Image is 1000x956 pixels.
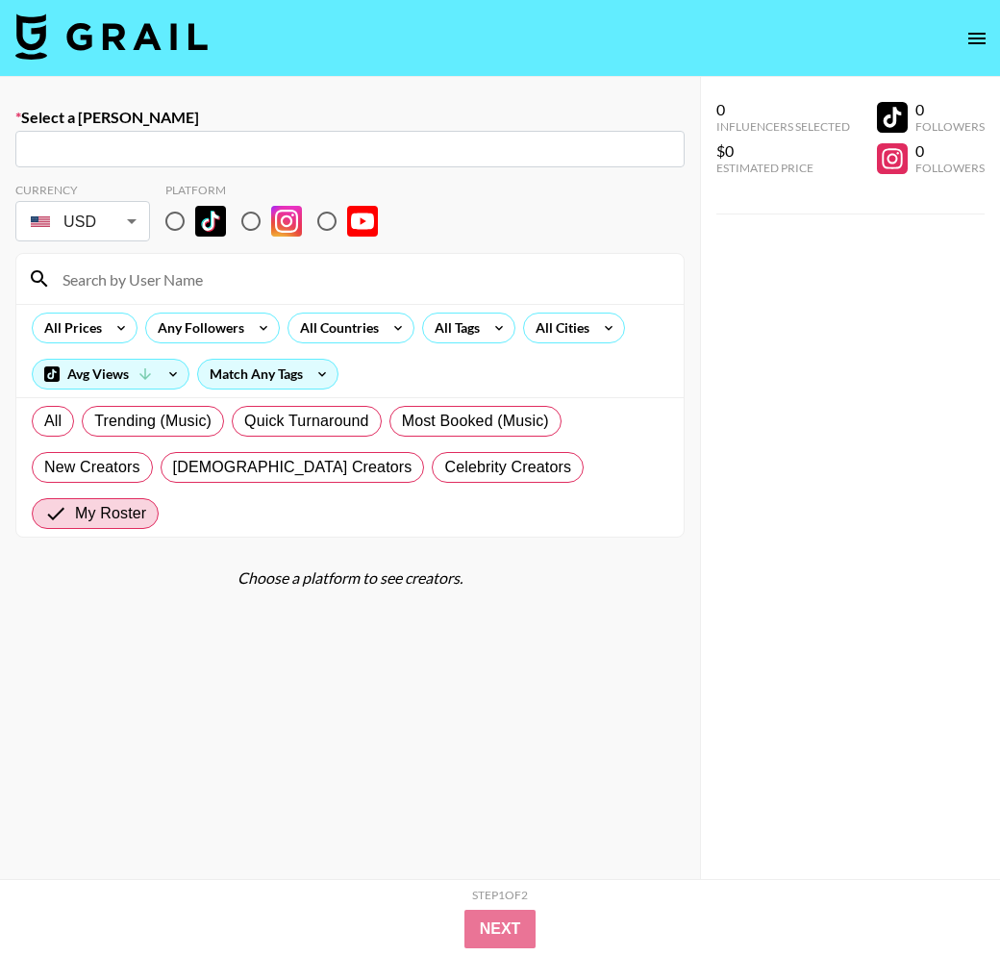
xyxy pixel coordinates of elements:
span: New Creators [44,456,140,479]
span: Celebrity Creators [444,456,571,479]
div: Step 1 of 2 [472,888,528,902]
span: [DEMOGRAPHIC_DATA] Creators [173,456,412,479]
div: All Prices [33,314,106,342]
div: 0 [915,141,985,161]
div: Choose a platform to see creators. [15,568,685,588]
div: Match Any Tags [198,360,337,389]
div: $0 [716,141,850,161]
div: Platform [165,183,393,197]
div: All Countries [288,314,383,342]
div: All Tags [423,314,484,342]
label: Select a [PERSON_NAME] [15,108,685,127]
img: YouTube [347,206,378,237]
div: Influencers Selected [716,119,850,134]
button: Next [464,910,537,948]
button: open drawer [958,19,996,58]
img: TikTok [195,206,226,237]
div: Estimated Price [716,161,850,175]
div: USD [19,205,146,239]
div: Followers [915,161,985,175]
div: Currency [15,183,150,197]
span: Quick Turnaround [244,410,369,433]
input: Search by User Name [51,264,672,294]
div: Any Followers [146,314,248,342]
div: 0 [716,100,850,119]
span: Most Booked (Music) [402,410,549,433]
span: Trending (Music) [94,410,212,433]
div: Followers [915,119,985,134]
img: Instagram [271,206,302,237]
div: Avg Views [33,360,188,389]
div: 0 [915,100,985,119]
span: My Roster [75,502,146,525]
span: All [44,410,62,433]
div: All Cities [524,314,593,342]
img: Grail Talent [15,13,208,60]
